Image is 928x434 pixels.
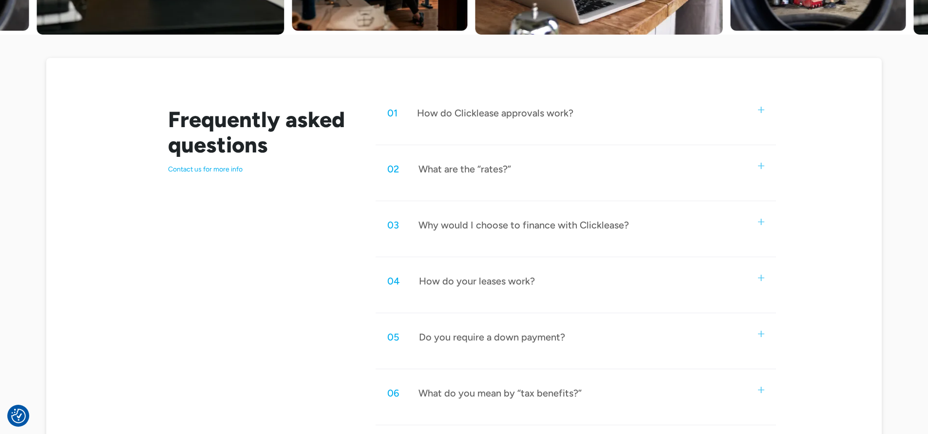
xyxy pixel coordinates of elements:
[758,275,764,281] img: small plus
[419,275,535,287] div: How do your leases work?
[758,107,764,113] img: small plus
[11,409,26,423] img: Revisit consent button
[387,107,398,119] div: 01
[168,107,353,157] h2: Frequently asked questions
[419,331,565,343] div: Do you require a down payment?
[11,409,26,423] button: Consent Preferences
[758,387,764,393] img: small plus
[387,219,399,231] div: 03
[418,387,582,399] div: What do you mean by “tax benefits?”
[168,165,353,174] p: Contact us for more info
[758,219,764,225] img: small plus
[418,163,511,175] div: What are the “rates?”
[387,331,399,343] div: 05
[758,163,764,169] img: small plus
[758,331,764,337] img: small plus
[418,219,629,231] div: Why would I choose to finance with Clicklease?
[387,163,399,175] div: 02
[387,275,399,287] div: 04
[387,387,399,399] div: 06
[417,107,573,119] div: How do Clicklease approvals work?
